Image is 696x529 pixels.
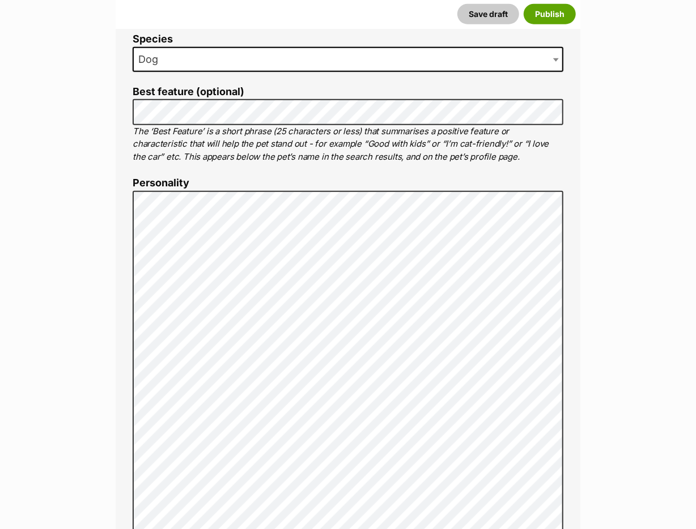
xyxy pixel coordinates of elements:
[524,4,576,24] button: Publish
[457,4,519,24] button: Save draft
[133,125,563,164] p: The ‘Best Feature’ is a short phrase (25 characters or less) that summarises a positive feature o...
[133,177,563,189] label: Personality
[134,52,169,67] span: Dog
[133,86,563,98] label: Best feature (optional)
[133,33,563,45] label: Species
[133,47,563,72] span: Dog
